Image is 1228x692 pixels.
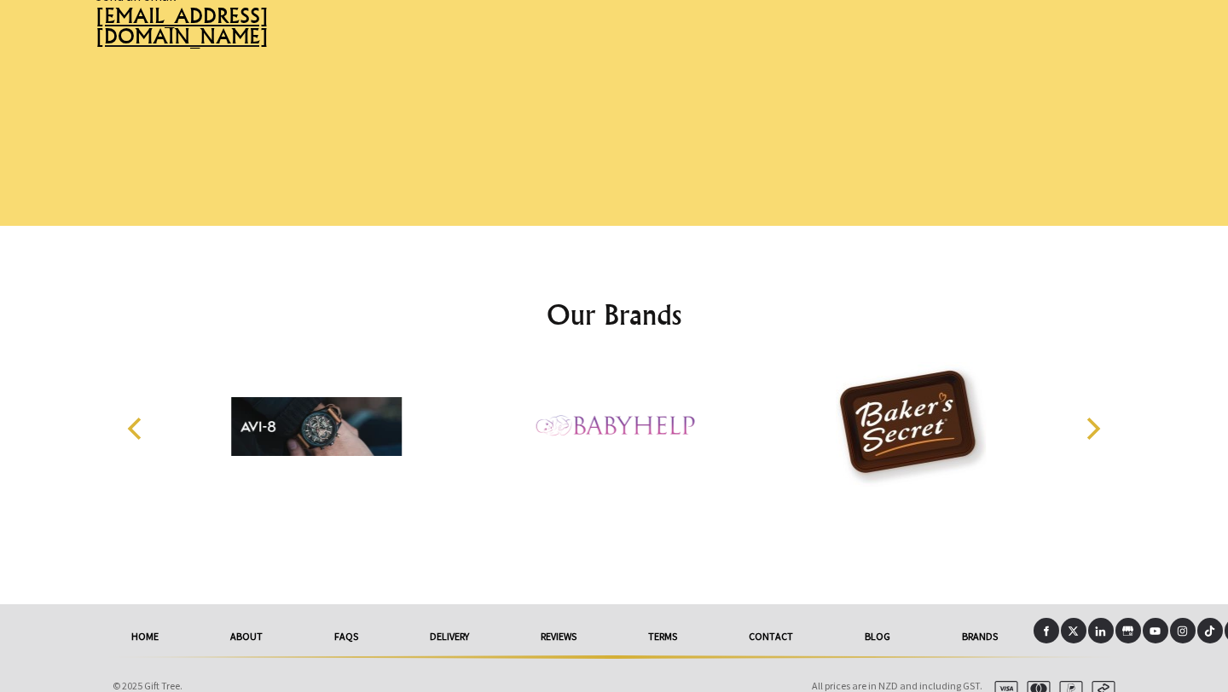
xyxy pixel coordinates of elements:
a: Contact [713,618,829,655]
a: LinkedIn [1088,618,1114,643]
a: HOME [96,618,194,655]
span: © 2025 Gift Tree. [113,679,182,692]
a: Brands [926,618,1034,655]
a: Instagram [1170,618,1196,643]
a: Terms [612,618,713,655]
a: X (Twitter) [1061,618,1086,643]
a: Facebook [1034,618,1059,643]
a: delivery [394,618,505,655]
a: FAQs [298,618,394,655]
button: Previous [118,410,155,447]
button: Next [1073,410,1110,447]
img: AVI-8 [231,362,402,490]
a: [EMAIL_ADDRESS][DOMAIN_NAME] [96,6,414,60]
a: Blog [829,618,926,655]
a: About [194,618,298,655]
h2: Our Brands [109,294,1119,335]
a: reviews [505,618,612,655]
span: All prices are in NZD and including GST. [812,679,982,692]
a: Youtube [1143,618,1168,643]
img: Baby Help [529,362,699,490]
a: Tiktok [1197,618,1223,643]
img: Baker's Secret [825,362,996,490]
